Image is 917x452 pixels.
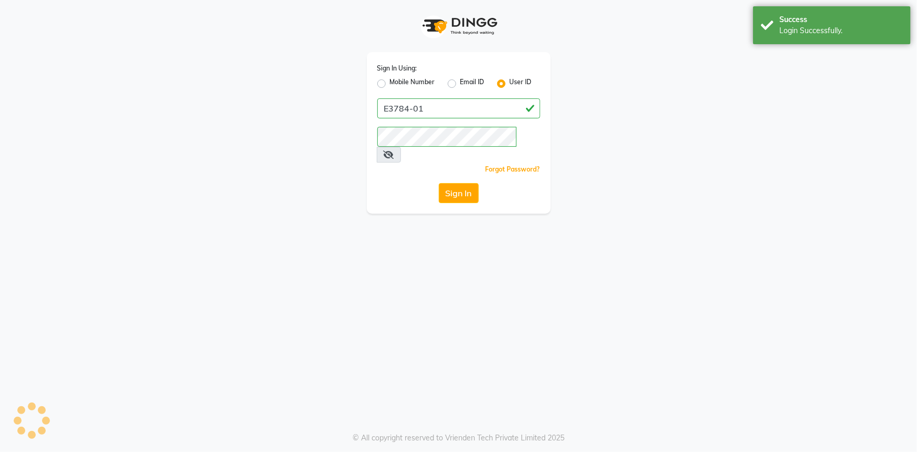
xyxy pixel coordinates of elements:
label: Mobile Number [390,77,435,90]
label: User ID [510,77,532,90]
input: Username [377,98,540,118]
button: Sign In [439,183,479,203]
input: Username [377,127,517,147]
a: Forgot Password? [486,165,540,173]
label: Sign In Using: [377,64,417,73]
div: Login Successfully. [779,25,903,36]
div: Success [779,14,903,25]
label: Email ID [460,77,485,90]
img: logo1.svg [417,11,501,42]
